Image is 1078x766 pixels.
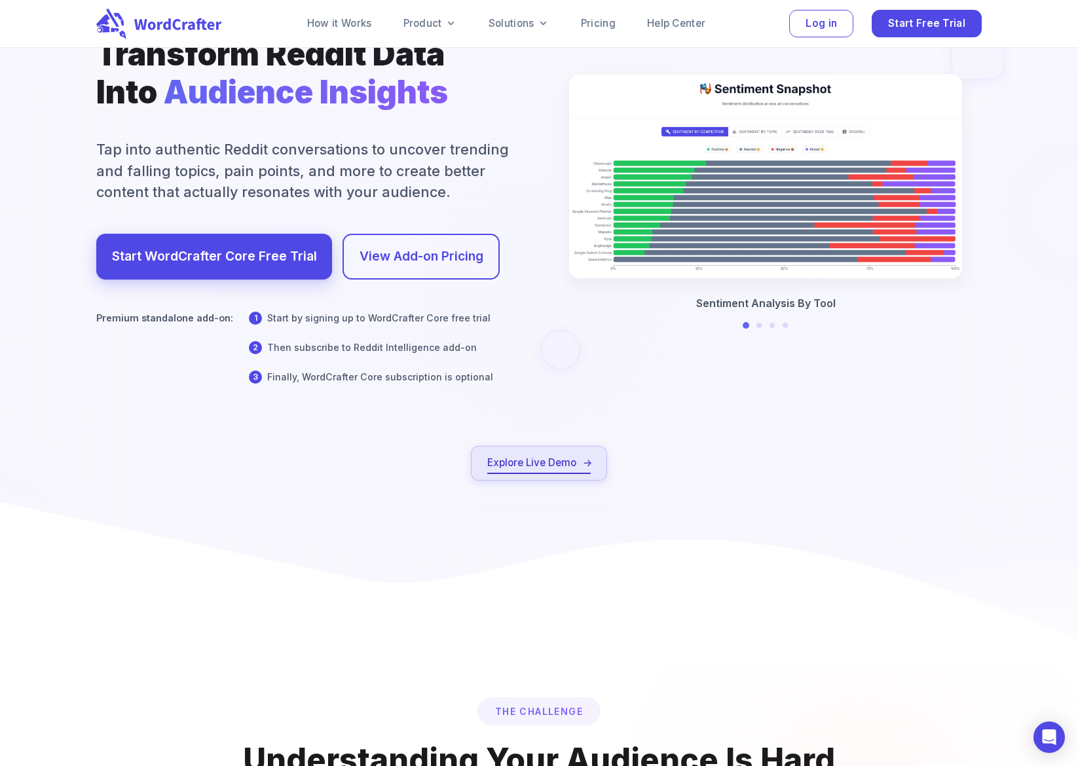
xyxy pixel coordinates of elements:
[471,446,607,481] a: Explore Live Demo
[789,10,853,38] button: Log in
[569,74,962,278] img: Sentiment Analysis By Tool
[96,234,332,280] a: Start WordCrafter Core Free Trial
[581,16,616,31] a: Pricing
[487,454,591,472] a: Explore Live Demo
[479,699,599,723] p: The Challenge
[872,10,982,38] button: Start Free Trial
[647,16,705,31] a: Help Center
[403,16,457,31] a: Product
[489,16,549,31] a: Solutions
[1033,721,1065,753] div: Open Intercom Messenger
[696,295,836,311] p: Sentiment Analysis By Tool
[888,15,965,33] span: Start Free Trial
[343,234,500,280] a: View Add-on Pricing
[360,246,483,268] a: View Add-on Pricing
[307,16,372,31] a: How it Works
[806,15,837,33] span: Log in
[112,246,317,268] a: Start WordCrafter Core Free Trial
